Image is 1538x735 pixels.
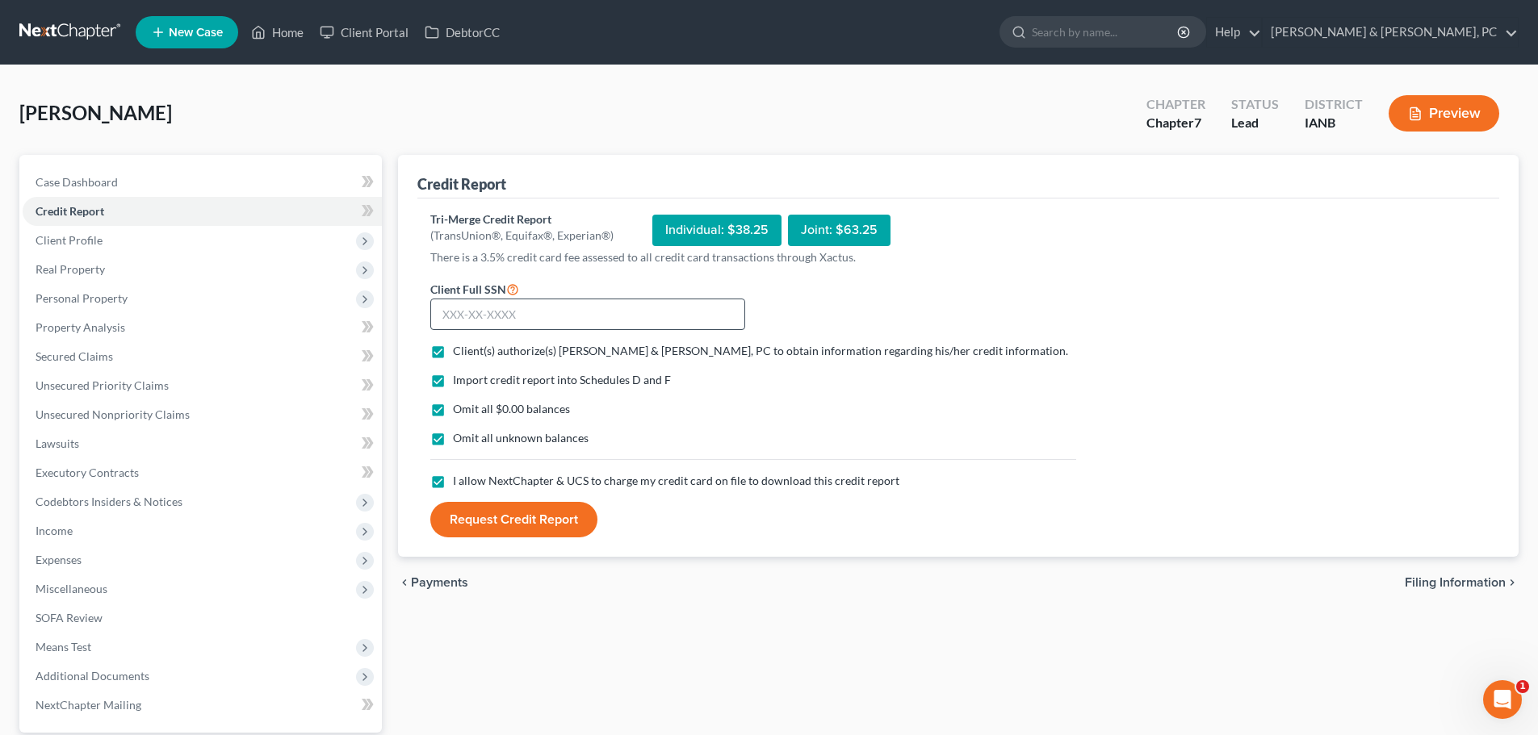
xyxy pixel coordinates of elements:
[430,282,506,296] span: Client Full SSN
[23,603,382,633] a: SOFA Review
[36,349,113,363] span: Secured Claims
[23,400,382,429] a: Unsecured Nonpriority Claims
[19,101,172,124] span: [PERSON_NAME]
[453,373,671,386] span: Import credit report into Schedules D and F
[23,313,382,342] a: Property Analysis
[1194,115,1201,130] span: 7
[36,582,107,595] span: Miscellaneous
[1483,680,1522,719] iframe: Intercom live chat
[36,291,128,305] span: Personal Property
[36,204,104,218] span: Credit Report
[453,344,1068,357] span: Client(s) authorize(s) [PERSON_NAME] & [PERSON_NAME], PC to obtain information regarding his/her ...
[36,698,141,712] span: NextChapter Mailing
[398,576,411,589] i: chevron_left
[1032,17,1180,47] input: Search by name...
[411,576,468,589] span: Payments
[36,640,91,654] span: Means Test
[1389,95,1499,132] button: Preview
[36,262,105,276] span: Real Property
[652,215,782,246] div: Individual: $38.25
[1146,95,1205,114] div: Chapter
[398,576,468,589] button: chevron_left Payments
[23,458,382,487] a: Executory Contracts
[788,215,891,246] div: Joint: $63.25
[36,320,125,334] span: Property Analysis
[1207,18,1261,47] a: Help
[23,342,382,371] a: Secured Claims
[36,611,103,624] span: SOFA Review
[36,466,139,479] span: Executory Contracts
[23,429,382,458] a: Lawsuits
[453,474,899,487] span: I allow NextChapter & UCS to charge my credit card on file to download this credit report
[36,378,169,392] span: Unsecured Priority Claims
[312,18,417,47] a: Client Portal
[36,436,79,450] span: Lawsuits
[430,249,1076,265] p: There is a 3.5% credit card fee assessed to all credit card transactions through Xactus.
[1305,114,1363,132] div: IANB
[23,168,382,197] a: Case Dashboard
[36,407,190,421] span: Unsecured Nonpriority Claims
[243,18,312,47] a: Home
[1305,95,1363,114] div: District
[36,495,182,508] span: Codebtors Insiders & Notices
[1231,95,1279,114] div: Status
[1231,114,1279,132] div: Lead
[36,524,73,537] span: Income
[417,18,508,47] a: DebtorCC
[36,233,103,247] span: Client Profile
[1506,576,1519,589] i: chevron_right
[1405,576,1506,589] span: Filing Information
[453,402,570,416] span: Omit all $0.00 balances
[430,502,597,537] button: Request Credit Report
[1146,114,1205,132] div: Chapter
[430,211,614,228] div: Tri-Merge Credit Report
[417,174,506,194] div: Credit Report
[1263,18,1518,47] a: [PERSON_NAME] & [PERSON_NAME], PC
[36,175,118,189] span: Case Dashboard
[36,669,149,683] span: Additional Documents
[430,228,614,244] div: (TransUnion®, Equifax®, Experian®)
[1405,576,1519,589] button: Filing Information chevron_right
[23,691,382,720] a: NextChapter Mailing
[169,27,223,39] span: New Case
[23,371,382,400] a: Unsecured Priority Claims
[1516,680,1529,693] span: 1
[430,299,745,331] input: XXX-XX-XXXX
[23,197,382,226] a: Credit Report
[453,431,589,445] span: Omit all unknown balances
[36,553,82,566] span: Expenses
